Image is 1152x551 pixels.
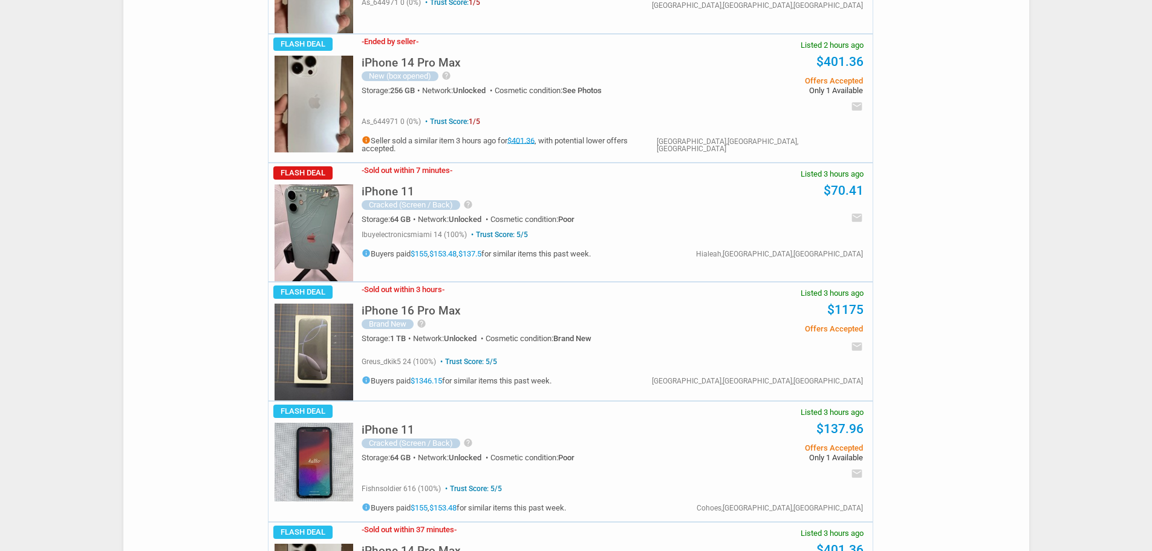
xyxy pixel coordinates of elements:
[680,325,862,333] span: Offers Accepted
[362,166,364,175] span: -
[680,77,862,85] span: Offers Accepted
[442,285,444,294] span: -
[362,135,371,145] i: info
[273,526,333,539] span: Flash Deal
[418,454,490,461] div: Network:
[816,422,864,436] a: $137.96
[801,289,864,297] span: Listed 3 hours ago
[562,86,602,95] span: See Photos
[490,215,574,223] div: Cosmetic condition:
[453,86,486,95] span: Unlocked
[362,166,452,174] h3: Sold out within 7 minutes
[429,249,457,258] a: $153.48
[362,307,461,316] a: iPhone 16 Pro Max
[851,212,863,224] i: email
[362,37,364,46] span: -
[411,376,442,385] a: $1346.15
[696,250,863,258] div: Hialeah,[GEOGRAPHIC_DATA],[GEOGRAPHIC_DATA]
[444,334,477,343] span: Unlocked
[417,319,426,328] i: help
[801,41,864,49] span: Listed 2 hours ago
[423,117,480,126] span: Trust Score:
[469,230,528,239] span: Trust Score: 5/5
[362,484,441,493] span: fishnsoldier 616 (100%)
[449,453,481,462] span: Unlocked
[362,59,461,68] a: iPhone 14 Pro Max
[362,357,436,366] span: greus_dkik5 24 (100%)
[816,54,864,69] a: $401.36
[362,186,414,197] h5: iPhone 11
[441,71,451,80] i: help
[362,86,422,94] div: Storage:
[362,376,371,385] i: info
[362,305,461,316] h5: iPhone 16 Pro Max
[824,183,864,198] a: $70.41
[801,170,864,178] span: Listed 3 hours ago
[697,504,863,512] div: Cohoes,[GEOGRAPHIC_DATA],[GEOGRAPHIC_DATA]
[362,503,371,512] i: info
[680,444,862,452] span: Offers Accepted
[657,138,863,152] div: [GEOGRAPHIC_DATA],[GEOGRAPHIC_DATA],[GEOGRAPHIC_DATA]
[362,334,413,342] div: Storage:
[422,86,495,94] div: Network:
[458,249,481,258] a: $137.5
[558,453,574,462] span: Poor
[362,249,371,258] i: info
[463,438,473,448] i: help
[362,188,414,197] a: iPhone 11
[362,135,657,152] h5: Seller sold a similar item 3 hours ago for , with potential lower offers accepted.
[652,2,863,9] div: [GEOGRAPHIC_DATA],[GEOGRAPHIC_DATA],[GEOGRAPHIC_DATA]
[362,57,461,68] h5: iPhone 14 Pro Max
[362,230,467,239] span: ibuyelectronicsmiami 14 (100%)
[362,424,414,435] h5: iPhone 11
[454,525,457,534] span: -
[413,334,486,342] div: Network:
[362,525,364,534] span: -
[362,249,591,258] h5: Buyers paid , , for similar items this past week.
[801,529,864,537] span: Listed 3 hours ago
[469,117,480,126] span: 1/5
[449,215,481,224] span: Unlocked
[851,468,863,480] i: email
[827,302,864,317] a: $1175
[438,357,497,366] span: Trust Score: 5/5
[463,200,473,209] i: help
[273,37,333,51] span: Flash Deal
[273,166,333,180] span: Flash Deal
[275,423,353,501] img: s-l225.jpg
[362,454,418,461] div: Storage:
[418,215,490,223] div: Network:
[507,135,535,145] a: $401.36
[362,71,438,81] div: New (box opened)
[362,376,552,385] h5: Buyers paid for similar items this past week.
[801,408,864,416] span: Listed 3 hours ago
[652,377,863,385] div: [GEOGRAPHIC_DATA],[GEOGRAPHIC_DATA],[GEOGRAPHIC_DATA]
[486,334,591,342] div: Cosmetic condition:
[362,200,460,210] div: Cracked (Screen / Back)
[390,453,411,462] span: 64 GB
[362,285,444,293] h3: Sold out within 3 hours
[851,341,863,353] i: email
[362,426,414,435] a: iPhone 11
[275,56,353,152] img: s-l225.jpg
[553,334,591,343] span: Brand New
[273,405,333,418] span: Flash Deal
[558,215,574,224] span: Poor
[851,100,863,112] i: email
[362,319,414,329] div: Brand New
[680,454,862,461] span: Only 1 Available
[275,304,353,400] img: s-l225.jpg
[390,86,415,95] span: 256 GB
[362,439,460,448] div: Cracked (Screen / Back)
[429,503,457,512] a: $153.48
[490,454,574,461] div: Cosmetic condition:
[362,37,418,45] h3: Ended by seller
[680,86,862,94] span: Only 1 Available
[273,285,333,299] span: Flash Deal
[411,249,428,258] a: $155
[450,166,452,175] span: -
[390,334,406,343] span: 1 TB
[411,503,428,512] a: $155
[362,526,457,533] h3: Sold out within 37 minutes
[443,484,502,493] span: Trust Score: 5/5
